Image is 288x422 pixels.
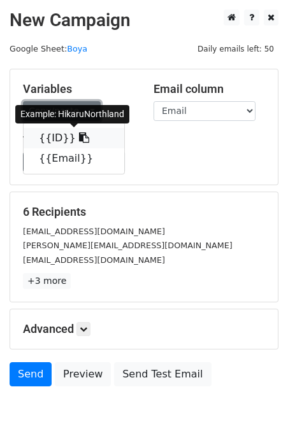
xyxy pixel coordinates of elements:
[23,255,165,265] small: [EMAIL_ADDRESS][DOMAIN_NAME]
[23,273,71,289] a: +3 more
[24,128,124,148] a: {{ID}}
[23,227,165,236] small: [EMAIL_ADDRESS][DOMAIN_NAME]
[67,44,87,53] a: Boya
[224,361,288,422] div: 聊天小组件
[23,82,134,96] h5: Variables
[193,44,278,53] a: Daily emails left: 50
[10,362,52,386] a: Send
[15,105,129,123] div: Example: HikaruNorthland
[154,82,265,96] h5: Email column
[23,241,233,250] small: [PERSON_NAME][EMAIL_ADDRESS][DOMAIN_NAME]
[55,362,111,386] a: Preview
[10,44,87,53] small: Google Sheet:
[224,361,288,422] iframe: Chat Widget
[114,362,211,386] a: Send Test Email
[193,42,278,56] span: Daily emails left: 50
[10,10,278,31] h2: New Campaign
[23,205,265,219] h5: 6 Recipients
[24,148,124,169] a: {{Email}}
[23,322,265,336] h5: Advanced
